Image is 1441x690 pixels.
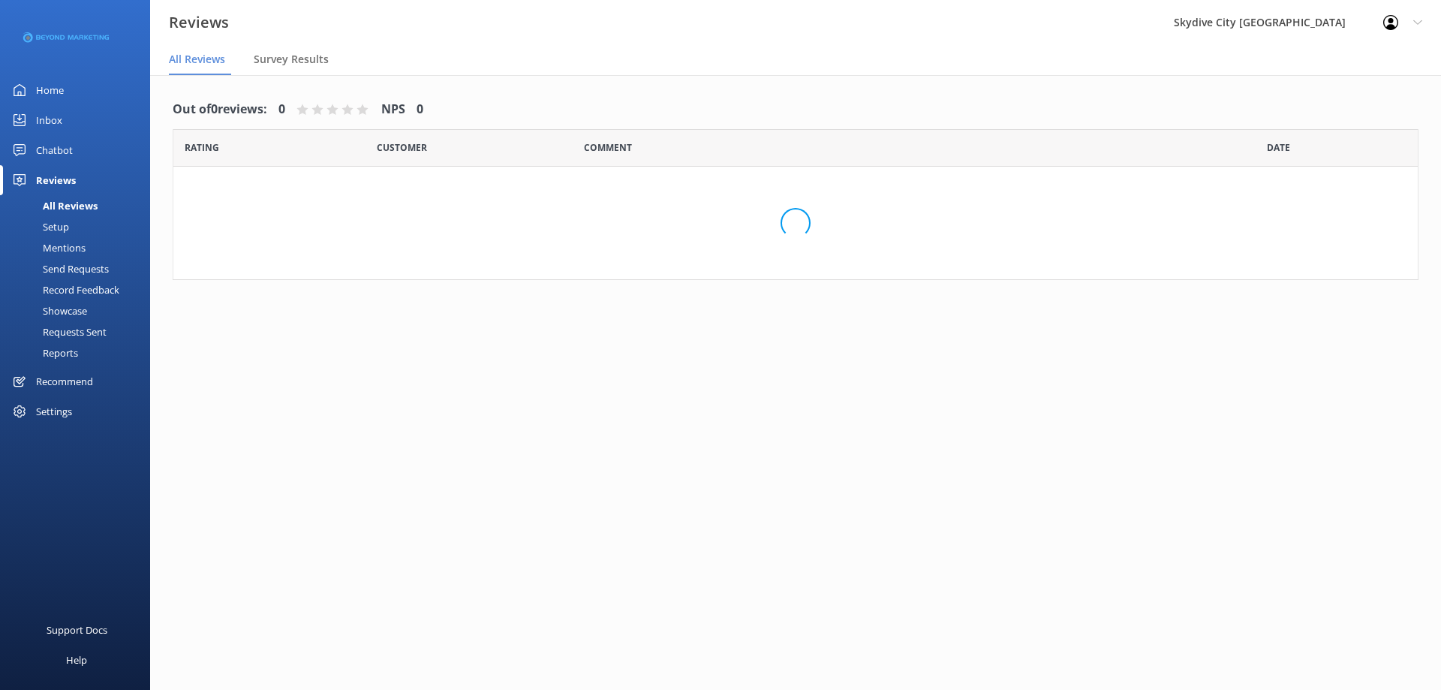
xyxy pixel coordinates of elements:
div: All Reviews [9,195,98,216]
a: All Reviews [9,195,150,216]
a: Send Requests [9,258,150,279]
div: Chatbot [36,135,73,165]
div: Help [66,645,87,675]
h3: Reviews [169,11,229,35]
span: Question [584,140,632,155]
span: Date [377,140,427,155]
div: Inbox [36,105,62,135]
div: Record Feedback [9,279,119,300]
a: Showcase [9,300,150,321]
div: Settings [36,396,72,426]
div: Send Requests [9,258,109,279]
h4: 0 [278,100,285,119]
div: Mentions [9,237,86,258]
a: Reports [9,342,150,363]
img: 3-1676954853.png [23,26,109,50]
div: Requests Sent [9,321,107,342]
div: Showcase [9,300,87,321]
a: Setup [9,216,150,237]
span: Survey Results [254,52,329,67]
div: Home [36,75,64,105]
div: Recommend [36,366,93,396]
div: Support Docs [47,615,107,645]
a: Requests Sent [9,321,150,342]
div: Reviews [36,165,76,195]
div: Setup [9,216,69,237]
div: Reports [9,342,78,363]
span: Date [185,140,219,155]
span: All Reviews [169,52,225,67]
h4: 0 [417,100,423,119]
a: Record Feedback [9,279,150,300]
span: Date [1267,140,1290,155]
h4: NPS [381,100,405,119]
h4: Out of 0 reviews: [173,100,267,119]
a: Mentions [9,237,150,258]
